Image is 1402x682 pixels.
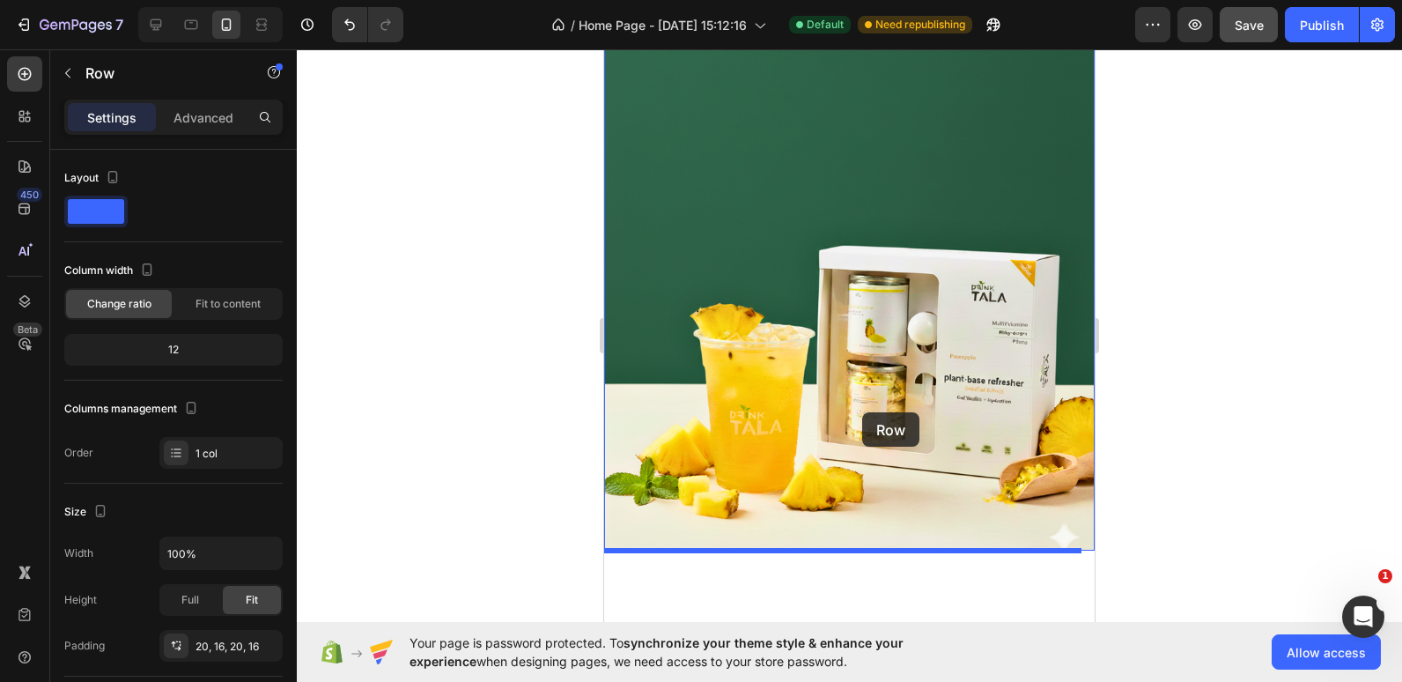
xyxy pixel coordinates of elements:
div: Columns management [64,397,202,421]
p: Settings [87,108,137,127]
div: Layout [64,167,123,190]
span: Allow access [1287,643,1366,662]
span: Save [1235,18,1264,33]
span: 1 [1378,569,1392,583]
p: 7 [115,14,123,35]
div: Publish [1300,16,1344,34]
span: Home Page - [DATE] 15:12:16 [579,16,747,34]
iframe: Intercom live chat [1342,596,1384,638]
div: Padding [64,638,105,654]
div: 20, 16, 20, 16 [196,639,278,655]
button: Publish [1285,7,1359,42]
span: Need republishing [875,17,965,33]
span: Fit to content [196,296,261,312]
div: Order [64,445,93,461]
div: Column width [64,259,158,283]
span: / [571,16,575,34]
p: Row [85,63,235,84]
div: Width [64,545,93,561]
span: Your page is password protected. To when designing pages, we need access to your store password. [410,634,972,671]
div: 12 [68,337,279,362]
div: Size [64,500,111,524]
span: Default [807,17,844,33]
span: synchronize your theme style & enhance your experience [410,635,904,669]
span: Full [181,592,199,608]
span: Change ratio [87,296,151,312]
div: 1 col [196,446,278,462]
button: Save [1220,7,1278,42]
iframe: Design area [604,49,1095,622]
button: Allow access [1272,634,1381,670]
div: Beta [13,322,42,337]
div: Height [64,592,97,608]
div: Undo/Redo [332,7,403,42]
span: Fit [246,592,258,608]
p: Advanced [173,108,233,127]
input: Auto [160,537,282,569]
button: 7 [7,7,131,42]
div: 450 [17,188,42,202]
